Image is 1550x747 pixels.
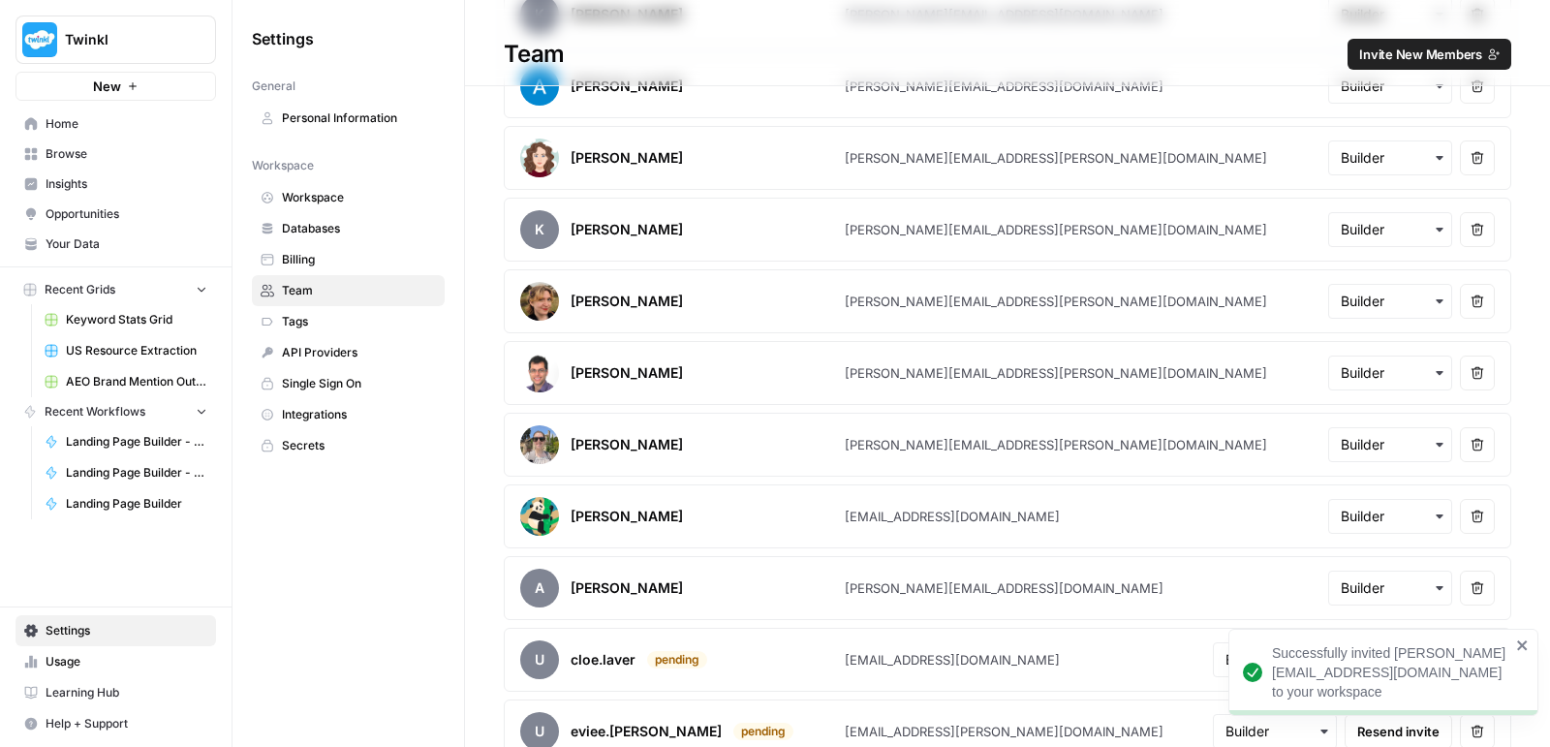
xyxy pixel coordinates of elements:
a: Landing Page Builder - [GEOGRAPHIC_DATA] [36,457,216,488]
span: Invite New Members [1359,45,1482,64]
div: [PERSON_NAME][EMAIL_ADDRESS][DOMAIN_NAME] [845,578,1163,598]
div: pending [733,723,793,740]
img: Twinkl Logo [22,22,57,57]
span: Browse [46,145,207,163]
span: Integrations [282,406,436,423]
span: Databases [282,220,436,237]
div: [PERSON_NAME][EMAIL_ADDRESS][PERSON_NAME][DOMAIN_NAME] [845,363,1267,383]
span: Your Data [46,235,207,253]
span: Opportunities [46,205,207,223]
a: Team [252,275,445,306]
a: AEO Brand Mention Outreach [36,366,216,397]
a: Personal Information [252,103,445,134]
input: Builder [1341,435,1440,454]
input: Builder [1341,77,1440,96]
span: Usage [46,653,207,670]
a: Browse [15,139,216,170]
button: Workspace: Twinkl [15,16,216,64]
span: Settings [46,622,207,639]
div: [PERSON_NAME][EMAIL_ADDRESS][PERSON_NAME][DOMAIN_NAME] [845,220,1267,239]
img: avatar [520,67,559,106]
div: eviee.[PERSON_NAME] [571,722,722,741]
span: Resend invite [1357,722,1440,741]
div: [PERSON_NAME] [571,220,683,239]
div: [PERSON_NAME] [571,148,683,168]
span: Single Sign On [282,375,436,392]
span: Insights [46,175,207,193]
span: AEO Brand Mention Outreach [66,373,207,390]
button: close [1516,638,1530,653]
div: [PERSON_NAME] [571,292,683,311]
img: avatar [520,425,559,464]
input: Builder [1341,507,1440,526]
span: Team [282,282,436,299]
span: Tags [282,313,436,330]
div: [EMAIL_ADDRESS][DOMAIN_NAME] [845,507,1060,526]
div: [PERSON_NAME] [571,578,683,598]
button: Recent Grids [15,275,216,304]
span: Landing Page Builder [66,495,207,513]
span: Workspace [282,189,436,206]
span: New [93,77,121,96]
a: US Resource Extraction [36,335,216,366]
input: Builder [1341,292,1440,311]
span: Settings [252,27,314,50]
a: Workspace [252,182,445,213]
span: Landing Page Builder - [GEOGRAPHIC_DATA] [66,464,207,482]
button: Help + Support [15,708,216,739]
img: avatar [520,497,559,536]
div: Successfully invited [PERSON_NAME][EMAIL_ADDRESS][DOMAIN_NAME] to your workspace [1272,643,1510,701]
img: avatar [520,282,559,321]
a: Learning Hub [15,677,216,708]
div: [PERSON_NAME][EMAIL_ADDRESS][PERSON_NAME][DOMAIN_NAME] [845,292,1267,311]
span: Billing [282,251,436,268]
a: Insights [15,169,216,200]
div: Team [465,39,1550,70]
a: Secrets [252,430,445,461]
a: Integrations [252,399,445,430]
input: Builder [1341,220,1440,239]
div: [PERSON_NAME] [571,363,683,383]
span: Twinkl [65,30,182,49]
span: A [520,569,559,607]
span: US Resource Extraction [66,342,207,359]
a: Databases [252,213,445,244]
span: u [520,640,559,679]
span: Secrets [282,437,436,454]
input: Builder [1341,363,1440,383]
img: avatar [520,354,559,392]
a: API Providers [252,337,445,368]
div: [PERSON_NAME] [571,507,683,526]
span: Home [46,115,207,133]
input: Builder [1225,722,1324,741]
div: [PERSON_NAME] [571,77,683,96]
div: cloe.laver [571,650,635,669]
span: K [520,210,559,249]
span: General [252,78,295,95]
img: avatar [520,139,559,177]
span: Landing Page Builder - Alt 1 [66,433,207,451]
input: Builder [1341,148,1440,168]
div: [PERSON_NAME] [571,435,683,454]
a: Landing Page Builder - Alt 1 [36,426,216,457]
button: Recent Workflows [15,397,216,426]
span: API Providers [282,344,436,361]
a: Your Data [15,229,216,260]
button: New [15,72,216,101]
div: [PERSON_NAME][EMAIL_ADDRESS][PERSON_NAME][DOMAIN_NAME] [845,435,1267,454]
a: Landing Page Builder [36,488,216,519]
div: pending [647,651,707,669]
input: Builder [1341,578,1440,598]
span: Personal Information [282,109,436,127]
span: Help + Support [46,715,207,732]
a: Keyword Stats Grid [36,304,216,335]
a: Settings [15,615,216,646]
div: [EMAIL_ADDRESS][PERSON_NAME][DOMAIN_NAME] [845,722,1163,741]
input: Builder [1225,650,1324,669]
div: [PERSON_NAME][EMAIL_ADDRESS][PERSON_NAME][DOMAIN_NAME] [845,148,1267,168]
span: Learning Hub [46,684,207,701]
button: Invite New Members [1348,39,1511,70]
div: [PERSON_NAME][EMAIL_ADDRESS][DOMAIN_NAME] [845,77,1163,96]
div: [EMAIL_ADDRESS][DOMAIN_NAME] [845,650,1060,669]
span: Recent Grids [45,281,115,298]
